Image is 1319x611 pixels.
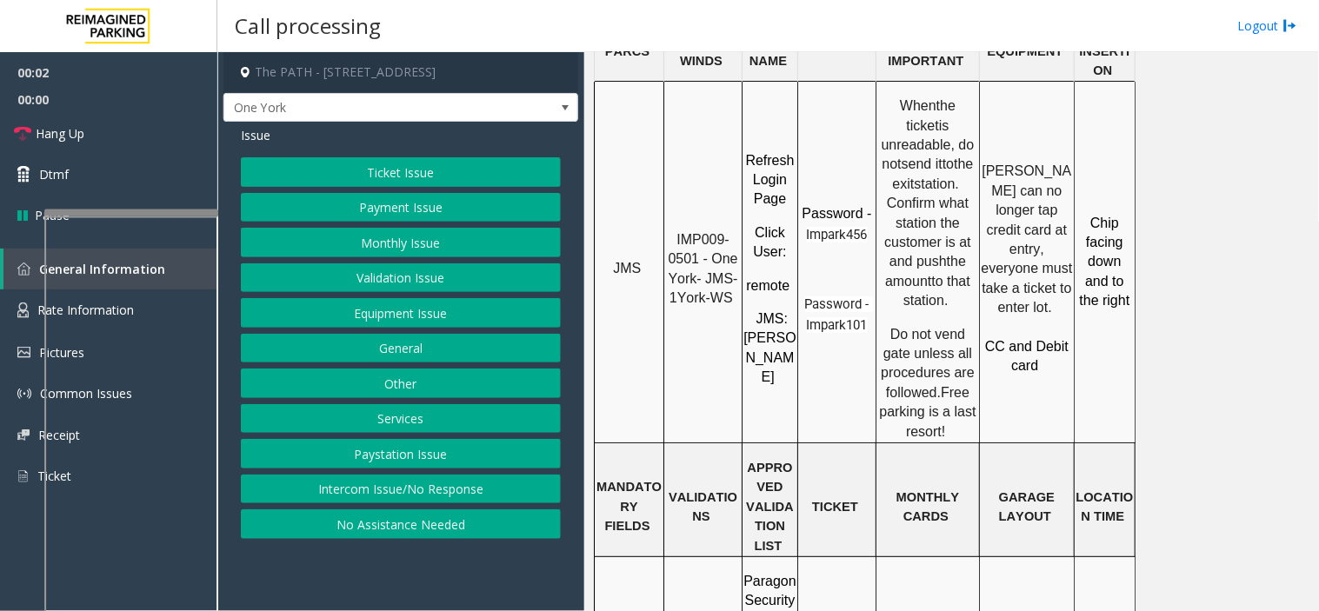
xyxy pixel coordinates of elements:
span: Chip facing down and to the right [1080,216,1130,309]
span: N [1103,63,1113,77]
span: MONTHLY CARDS [896,490,963,523]
span: One York [224,94,507,122]
span: Receipt [38,427,80,443]
button: Paystation Issue [241,439,561,468]
span: Dtmf [39,165,69,183]
button: Validation Issue [241,263,561,293]
span: JMS: [PERSON_NAME] [743,311,796,384]
h4: The PATH - [STREET_ADDRESS] [223,52,578,93]
button: Other [241,369,561,398]
span: When [900,98,936,113]
span: VALIDATIONS [669,490,737,523]
span: MANDATORY FIELDS [596,480,662,533]
span: General Information [39,261,165,277]
span: Common Issues [40,385,132,402]
span: APPROVED VALIDATION LIST [746,461,794,553]
span: [PERSON_NAME] can no longer tap credit card at entry, everyone must take a ticket to enter lot. [982,163,1076,315]
span: GARAGE LAYOUT [999,490,1058,523]
button: No Assistance Needed [241,509,561,539]
span: remote [746,278,789,293]
a: Logout [1238,17,1297,35]
span: JMS [613,261,641,276]
span: : [783,244,786,259]
button: Monthly Issue [241,228,561,257]
h3: Call processing [226,4,390,47]
span: Impark456 [807,227,868,242]
span: Password - [802,206,871,221]
span: Pictures [39,344,84,361]
span: Do not vend gate unless all procedures are followed [881,327,978,400]
img: 'icon' [17,262,30,276]
span: SOLAR WINDS [680,34,729,67]
span: is unreadable, do not [882,118,978,172]
span: . [937,385,941,400]
span: Pause [35,206,70,224]
span: E [778,54,787,68]
span: Password - Impark101 [805,296,873,333]
span: Rate Information [37,302,134,318]
span: Click User [753,225,789,259]
span: MOST IMPORTANT [888,34,963,67]
span: station. Confirm what station the customer is at and push [884,176,975,269]
img: 'icon' [17,302,29,318]
img: 'icon' [17,468,29,484]
span: CC and Debit card [985,339,1073,373]
button: Equipment Issue [241,298,561,328]
span: LOCATION TIME [1076,490,1134,523]
span: Refresh Login Page [745,153,797,207]
a: General Information [3,249,217,289]
button: General [241,334,561,363]
span: Hang Up [36,124,84,143]
img: 'icon' [17,347,30,358]
img: 'icon' [17,387,31,401]
span: IMP009-0501 - One York- JMS-1York-WS [668,232,742,305]
span: Issue [241,126,270,144]
span: send it [902,156,943,171]
span: the amount [885,254,969,288]
span: EQUIPMENT [987,44,1063,58]
span: Free parking is a last resort! [879,385,980,439]
span: to [943,156,954,171]
button: Services [241,404,561,434]
button: Ticket Issue [241,157,561,187]
img: 'icon' [17,429,30,441]
span: to that station. [903,274,974,308]
button: Payment Issue [241,193,561,222]
span: the exit [893,156,977,190]
span: NAM [749,54,778,68]
span: TICKET [812,500,858,514]
button: Intercom Issue/No Response [241,475,561,504]
span: the ticket [907,98,960,132]
span: Ticket [37,468,71,484]
span: PARCS [605,44,650,58]
img: logout [1283,17,1297,35]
